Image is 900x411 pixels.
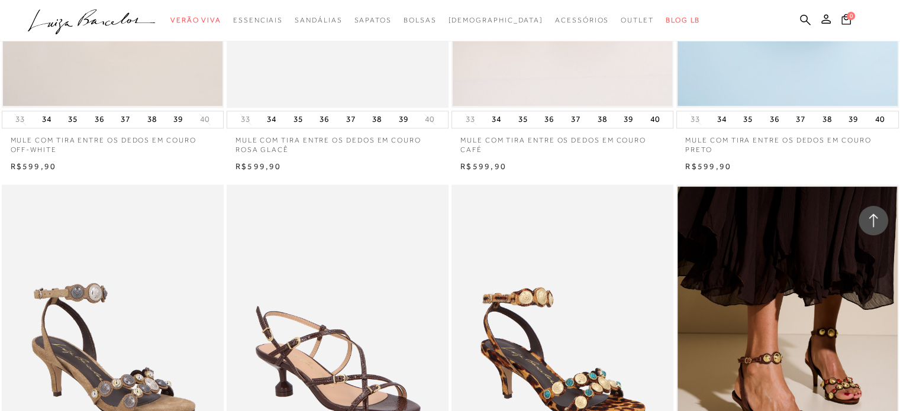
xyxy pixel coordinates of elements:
button: 0 [838,13,854,29]
span: R$599,90 [236,161,282,171]
button: 33 [237,114,254,125]
span: Bolsas [404,16,437,24]
a: categoryNavScreenReaderText [170,9,221,31]
span: Sandálias [295,16,342,24]
a: categoryNavScreenReaderText [354,9,391,31]
span: R$599,90 [460,161,507,171]
span: R$599,90 [685,161,731,171]
button: 36 [316,111,333,128]
a: MULE COM TIRA ENTRE OS DEDOS EM COURO OFF-WHITE [2,128,224,156]
span: [DEMOGRAPHIC_DATA] [448,16,543,24]
a: MULE COM TIRA ENTRE OS DEDOS EM COURO CAFÉ [451,128,673,156]
a: categoryNavScreenReaderText [295,9,342,31]
a: MULE COM TIRA ENTRE OS DEDOS EM COURO ROSA GLACÊ [227,128,449,156]
a: MULE COM TIRA ENTRE OS DEDOS EM COURO PRETO [676,128,898,156]
button: 35 [64,111,81,128]
button: 40 [196,114,213,125]
button: 38 [819,111,836,128]
button: 34 [38,111,55,128]
button: 34 [714,111,730,128]
button: 38 [144,111,160,128]
a: categoryNavScreenReaderText [621,9,654,31]
button: 39 [620,111,637,128]
button: 40 [646,111,663,128]
a: categoryNavScreenReaderText [233,9,283,31]
a: categoryNavScreenReaderText [404,9,437,31]
span: 0 [847,12,855,20]
button: 36 [766,111,783,128]
button: 33 [12,114,28,125]
button: 35 [515,111,531,128]
button: 36 [91,111,108,128]
button: 37 [792,111,809,128]
button: 39 [170,111,186,128]
span: Verão Viva [170,16,221,24]
span: R$599,90 [11,161,57,171]
button: 40 [421,114,438,125]
span: Essenciais [233,16,283,24]
a: noSubCategoriesText [448,9,543,31]
button: 37 [567,111,584,128]
span: Outlet [621,16,654,24]
button: 37 [343,111,359,128]
button: 38 [593,111,610,128]
span: Acessórios [555,16,609,24]
span: BLOG LB [666,16,700,24]
button: 33 [687,114,704,125]
button: 37 [117,111,134,128]
a: categoryNavScreenReaderText [555,9,609,31]
button: 36 [541,111,557,128]
span: Sapatos [354,16,391,24]
button: 34 [263,111,280,128]
button: 40 [872,111,888,128]
button: 38 [369,111,385,128]
button: 35 [740,111,756,128]
a: BLOG LB [666,9,700,31]
button: 35 [290,111,307,128]
button: 39 [395,111,412,128]
button: 34 [488,111,505,128]
button: 39 [845,111,862,128]
button: 33 [462,114,479,125]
